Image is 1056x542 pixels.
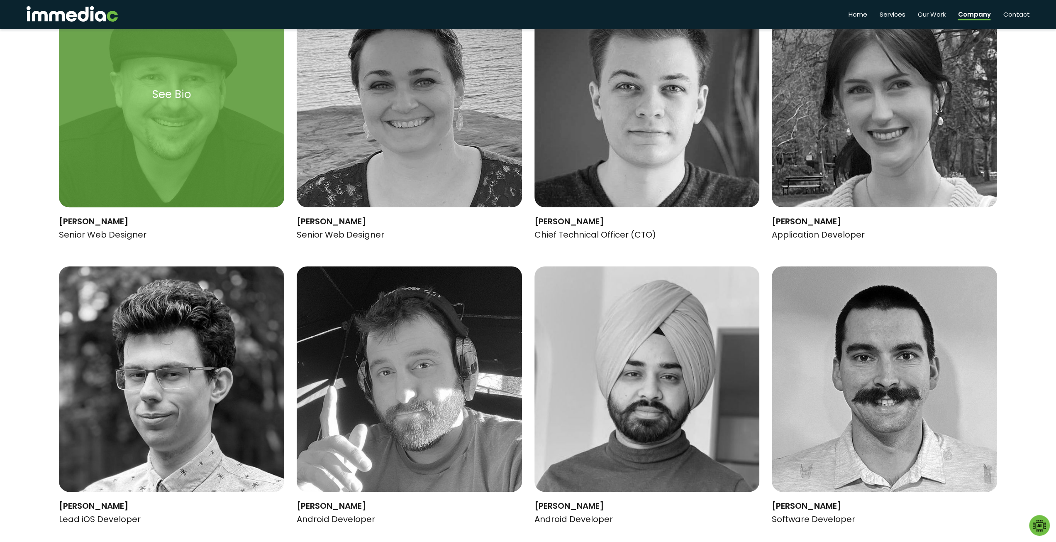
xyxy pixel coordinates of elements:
[59,216,129,227] strong: [PERSON_NAME]
[879,6,905,20] a: Services
[1003,6,1029,20] a: Contact
[297,215,522,241] p: Senior Web Designer
[297,216,366,227] strong: [PERSON_NAME]
[534,215,760,241] p: Chief Technical Officer (CTO)
[27,6,118,22] img: immediac
[534,216,604,227] strong: [PERSON_NAME]
[772,266,997,492] img: MattPhoto.jpg
[958,6,990,20] a: Company
[848,6,867,20] a: Home
[534,266,760,492] img: Balljeet.jpg
[297,499,522,526] p: Android Developer
[59,215,284,241] p: Senior Web Designer
[297,500,366,512] strong: [PERSON_NAME]
[59,266,284,492] img: Alex.jpg
[772,216,841,227] strong: [PERSON_NAME]
[772,215,997,241] p: Application Developer
[297,266,522,492] img: Nick.jpg
[59,499,284,526] p: Lead iOS Developer
[772,499,997,526] p: Software Developer
[534,500,604,512] strong: [PERSON_NAME]
[59,500,129,512] strong: [PERSON_NAME]
[917,6,945,20] a: Our Work
[534,499,760,526] p: Android Developer
[772,500,841,512] strong: [PERSON_NAME]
